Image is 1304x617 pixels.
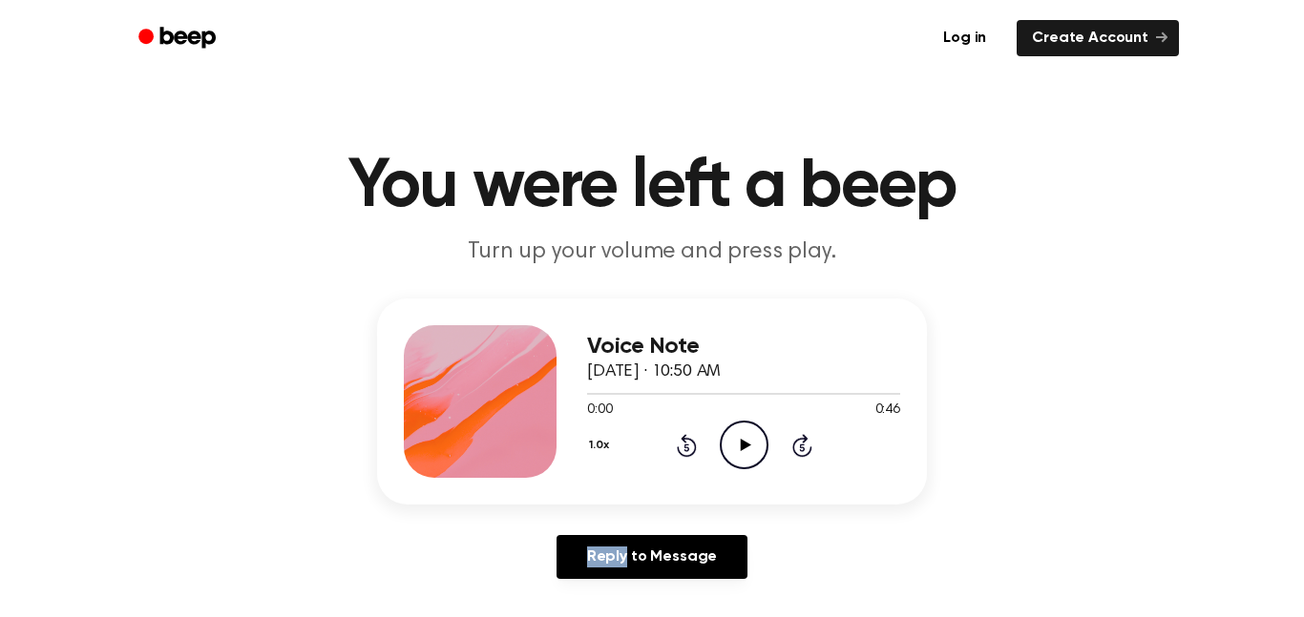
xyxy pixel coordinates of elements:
[557,535,747,579] a: Reply to Message
[875,401,900,421] span: 0:46
[163,153,1141,221] h1: You were left a beep
[924,16,1005,60] a: Log in
[1017,20,1179,56] a: Create Account
[587,363,721,380] span: [DATE] · 10:50 AM
[587,429,616,462] button: 1.0x
[285,237,1019,268] p: Turn up your volume and press play.
[125,20,233,57] a: Beep
[587,401,612,421] span: 0:00
[587,334,900,360] h3: Voice Note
